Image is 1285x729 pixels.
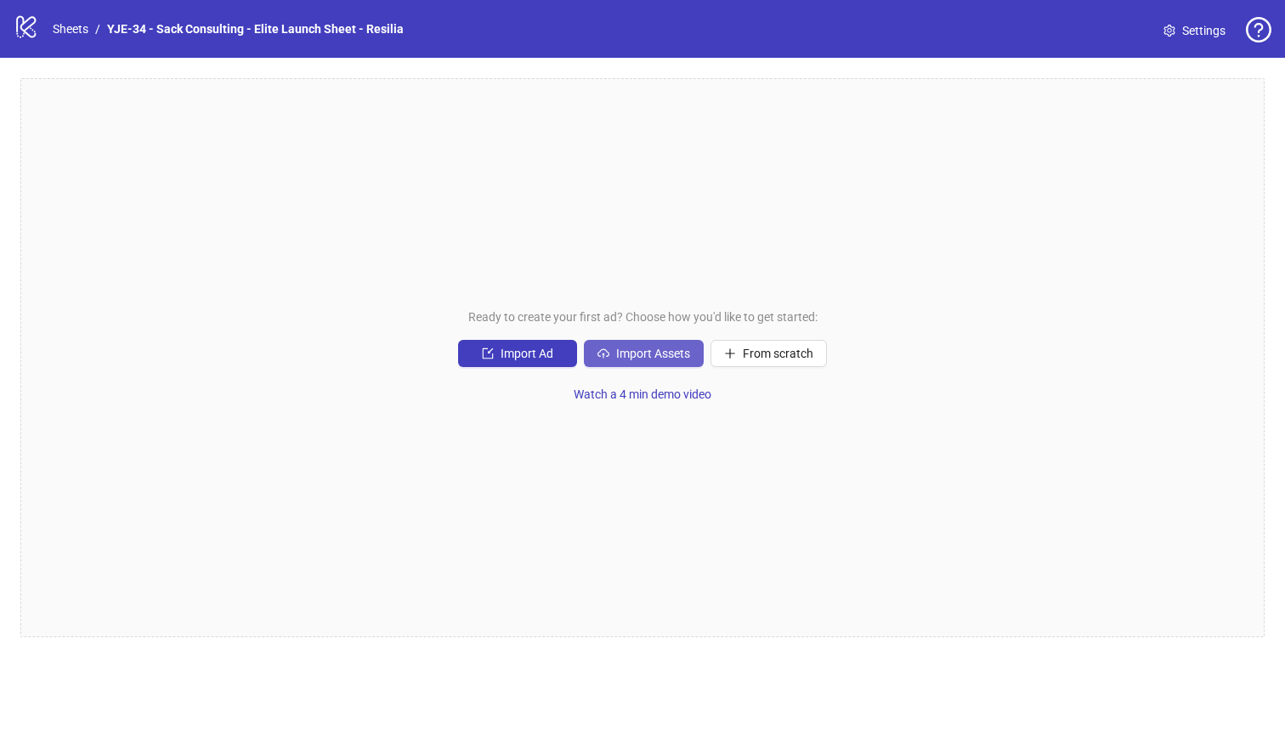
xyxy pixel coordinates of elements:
[1246,17,1271,42] span: question-circle
[468,308,818,326] span: Ready to create your first ad? Choose how you'd like to get started:
[49,20,92,38] a: Sheets
[95,20,100,38] li: /
[724,348,736,359] span: plus
[1150,17,1239,44] a: Settings
[560,381,725,408] button: Watch a 4 min demo video
[597,348,609,359] span: cloud-upload
[1163,25,1175,37] span: setting
[574,387,711,401] span: Watch a 4 min demo video
[104,20,407,38] a: YJE-34 - Sack Consulting - Elite Launch Sheet - Resilia
[743,347,813,360] span: From scratch
[584,340,704,367] button: Import Assets
[501,347,553,360] span: Import Ad
[482,348,494,359] span: import
[458,340,577,367] button: Import Ad
[710,340,827,367] button: From scratch
[616,347,690,360] span: Import Assets
[1182,21,1226,40] span: Settings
